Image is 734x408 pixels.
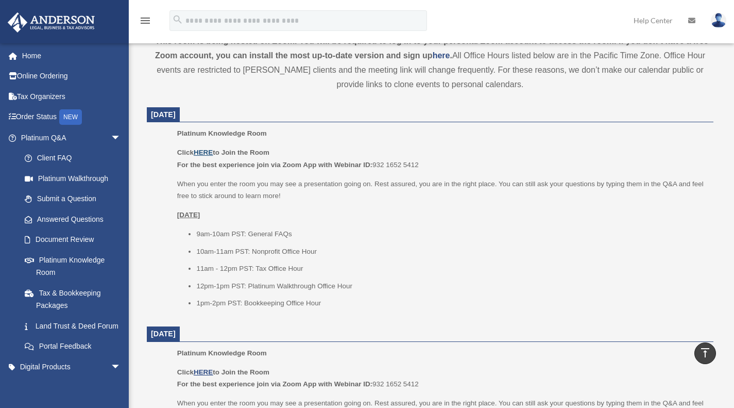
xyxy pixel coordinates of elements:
[194,149,213,156] a: HERE
[177,161,372,169] b: For the best experience join via Zoom App with Webinar ID:
[7,356,136,377] a: Digital Productsarrow_drop_down
[7,107,136,128] a: Order StatusNEW
[711,13,726,28] img: User Pic
[177,149,269,156] b: Click to Join the Room
[151,110,176,119] span: [DATE]
[14,250,131,283] a: Platinum Knowledge Room
[177,178,706,202] p: When you enter the room you may see a presentation going on. Rest assured, you are in the right p...
[196,246,706,258] li: 10am-11am PST: Nonprofit Office Hour
[139,14,151,27] i: menu
[111,127,131,149] span: arrow_drop_down
[433,51,450,60] a: here
[14,209,136,230] a: Answered Questions
[177,366,706,390] p: 932 1652 5412
[59,109,82,125] div: NEW
[111,356,131,378] span: arrow_drop_down
[151,330,176,338] span: [DATE]
[177,146,706,171] p: 932 1652 5412
[196,263,706,275] li: 11am - 12pm PST: Tax Office Hour
[14,336,136,357] a: Portal Feedback
[699,347,711,359] i: vertical_align_top
[14,148,136,169] a: Client FAQ
[196,280,706,292] li: 12pm-1pm PST: Platinum Walkthrough Office Hour
[152,37,708,60] strong: *This room is being hosted on Zoom. You will be required to log in to your personal Zoom account ...
[196,228,706,240] li: 9am-10am PST: General FAQs
[177,349,267,357] span: Platinum Knowledge Room
[177,380,372,388] b: For the best experience join via Zoom App with Webinar ID:
[7,86,136,107] a: Tax Organizers
[14,316,136,336] a: Land Trust & Deed Forum
[194,368,213,376] a: HERE
[139,18,151,27] a: menu
[14,189,136,209] a: Submit a Question
[172,14,183,25] i: search
[196,297,706,309] li: 1pm-2pm PST: Bookkeeping Office Hour
[694,342,716,364] a: vertical_align_top
[5,12,98,32] img: Anderson Advisors Platinum Portal
[7,127,136,148] a: Platinum Q&Aarrow_drop_down
[14,230,136,250] a: Document Review
[177,129,267,137] span: Platinum Knowledge Room
[7,66,136,87] a: Online Ordering
[14,168,136,189] a: Platinum Walkthrough
[450,51,452,60] strong: .
[7,45,136,66] a: Home
[177,211,200,219] u: [DATE]
[147,34,713,92] div: All Office Hours listed below are in the Pacific Time Zone. Office Hour events are restricted to ...
[14,283,136,316] a: Tax & Bookkeeping Packages
[177,368,269,376] b: Click to Join the Room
